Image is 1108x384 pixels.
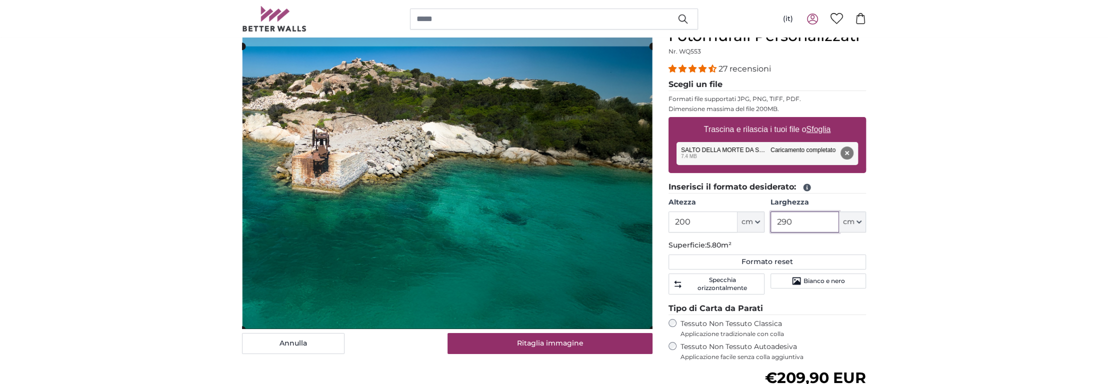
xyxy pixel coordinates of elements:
[685,276,760,292] span: Specchia orizzontalmente
[741,217,753,227] span: cm
[770,273,866,288] button: Bianco e nero
[680,319,866,338] label: Tessuto Non Tessuto Classica
[680,330,866,338] span: Applicazione tradizionale con colla
[803,277,845,285] span: Bianco e nero
[680,353,866,361] span: Applicazione facile senza colla aggiuntiva
[668,302,866,315] legend: Tipo di Carta da Parati
[700,119,835,139] label: Trascina e rilascia i tuoi file o
[706,240,731,249] span: 5.80m²
[680,342,866,361] label: Tessuto Non Tessuto Autoadesiva
[668,197,764,207] label: Altezza
[242,6,307,31] img: Betterwalls
[668,273,764,294] button: Specchia orizzontalmente
[668,64,718,73] span: 4.41 stars
[668,254,866,269] button: Formato reset
[242,333,344,354] button: Annulla
[447,333,653,354] button: Ritaglia immagine
[770,197,866,207] label: Larghezza
[774,10,800,28] button: (it)
[668,47,701,55] span: Nr. WQ553
[668,181,866,193] legend: Inserisci il formato desiderato:
[668,78,866,91] legend: Scegli un file
[737,211,764,232] button: cm
[806,125,831,133] u: Sfoglia
[718,64,771,73] span: 27 recensioni
[843,217,854,227] span: cm
[668,95,866,103] p: Formati file supportati JPG, PNG, TIFF, PDF.
[839,211,866,232] button: cm
[668,240,866,250] p: Superficie:
[668,105,866,113] p: Dimensione massima del file 200MB.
